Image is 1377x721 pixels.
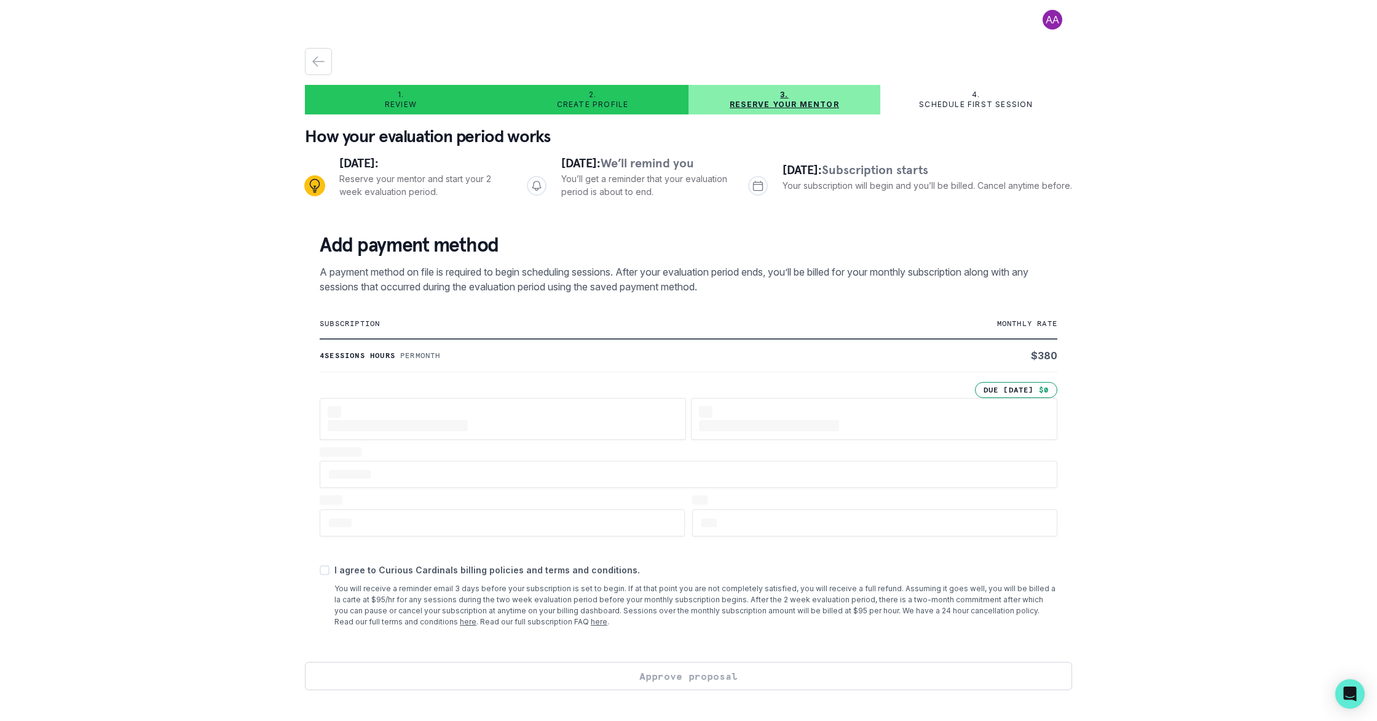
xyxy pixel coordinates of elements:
[400,351,441,360] p: Per month
[320,351,395,360] p: 4 sessions hours
[984,385,1034,395] p: Due [DATE]
[811,319,1057,329] p: monthly rate
[1335,679,1365,709] div: Open Intercom Messenger
[1039,385,1049,395] p: $0
[589,90,596,100] p: 2.
[320,265,1057,294] p: A payment method on file is required to begin scheduling sessions. After your evaluation period e...
[822,162,928,178] span: Subscription starts
[783,179,1072,192] p: Your subscription will begin and you’ll be billed. Cancel anytime before.
[334,564,1057,576] p: I agree to Curious Cardinals billing policies and terms and conditions.
[320,233,1057,257] p: Add payment method
[305,124,1072,149] p: How your evaluation period works
[385,100,417,110] p: Review
[561,172,729,198] p: You’ll get a reminder that your evaluation period is about to end.
[339,172,507,198] p: Reserve your mentor and start your 2 week evaluation period.
[305,662,1072,690] button: Approve proposal
[1033,10,1072,30] button: profile picture
[811,339,1057,372] td: $ 380
[972,90,980,100] p: 4.
[783,162,822,178] span: [DATE]:
[398,90,404,100] p: 1.
[460,617,476,626] a: here
[339,155,379,171] span: [DATE]:
[557,100,629,110] p: Create profile
[334,583,1057,627] p: You will receive a reminder email 3 days before your subscription is set to begin. If at that poi...
[320,319,811,329] p: subscription
[919,100,1033,110] p: Schedule first session
[780,90,788,100] p: 3.
[561,155,601,171] span: [DATE]:
[591,617,607,626] a: here
[730,100,839,110] p: Reserve your mentor
[305,154,1072,218] div: Progress
[601,155,694,171] span: We’ll remind you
